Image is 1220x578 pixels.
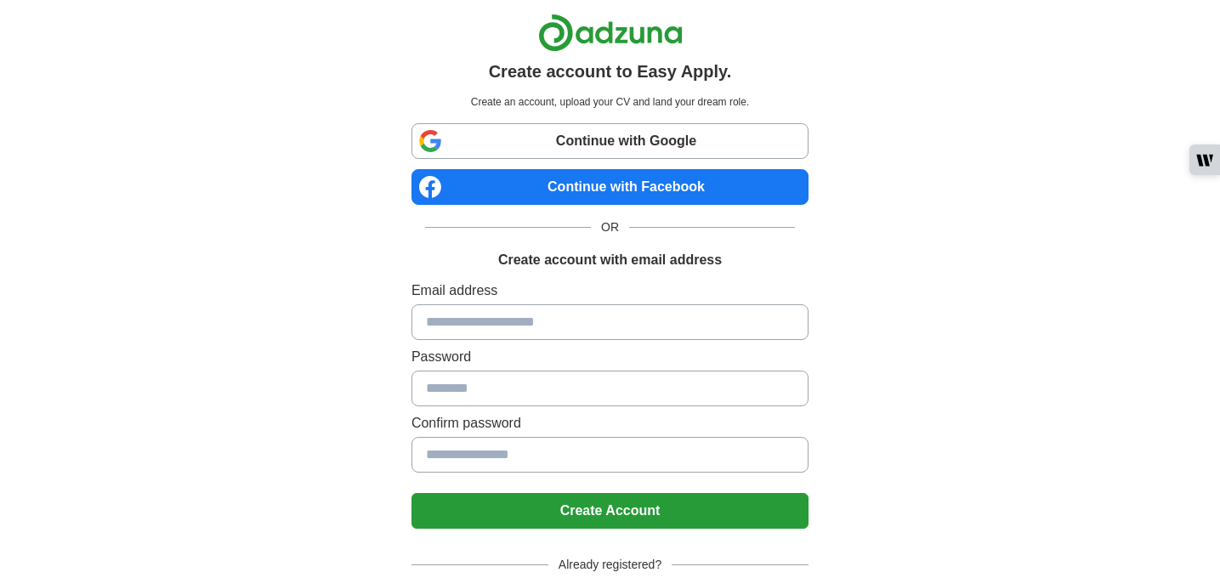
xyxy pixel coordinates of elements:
[411,123,809,159] a: Continue with Google
[591,218,629,236] span: OR
[411,280,809,301] label: Email address
[489,59,732,84] h1: Create account to Easy Apply.
[538,14,683,52] img: Adzuna logo
[415,94,805,110] p: Create an account, upload your CV and land your dream role.
[411,493,809,529] button: Create Account
[411,413,809,433] label: Confirm password
[411,169,809,205] a: Continue with Facebook
[411,347,809,367] label: Password
[548,556,672,574] span: Already registered?
[498,250,722,270] h1: Create account with email address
